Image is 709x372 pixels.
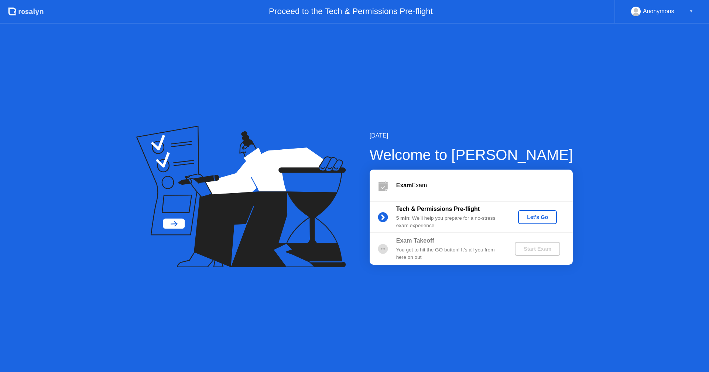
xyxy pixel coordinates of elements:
div: Let's Go [521,214,554,220]
button: Let's Go [518,210,557,224]
div: ▼ [689,7,693,16]
div: [DATE] [370,131,573,140]
b: 5 min [396,215,410,221]
b: Tech & Permissions Pre-flight [396,206,480,212]
b: Exam Takeoff [396,237,434,244]
div: Anonymous [643,7,674,16]
button: Start Exam [515,242,560,256]
div: You get to hit the GO button! It’s all you from here on out [396,246,503,261]
b: Exam [396,182,412,188]
div: : We’ll help you prepare for a no-stress exam experience [396,215,503,230]
div: Start Exam [518,246,557,252]
div: Welcome to [PERSON_NAME] [370,144,573,166]
div: Exam [396,181,573,190]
